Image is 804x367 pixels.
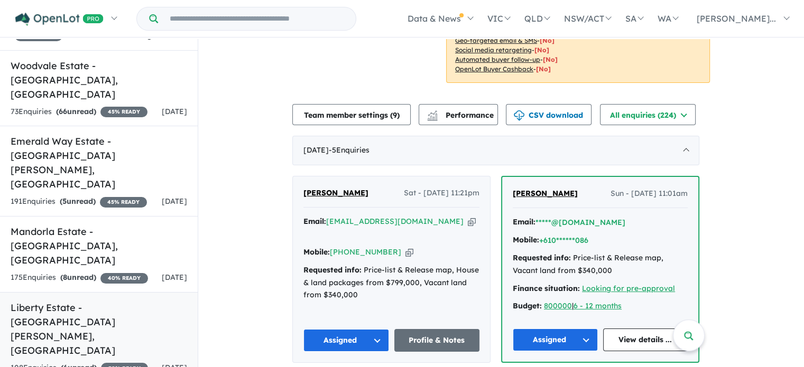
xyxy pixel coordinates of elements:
[330,247,401,257] a: [PHONE_NUMBER]
[404,187,479,200] span: Sat - [DATE] 11:21pm
[303,187,368,200] a: [PERSON_NAME]
[63,272,67,282] span: 8
[419,104,498,125] button: Performance
[513,217,535,227] strong: Email:
[513,284,580,293] strong: Finance situation:
[513,301,542,310] strong: Budget:
[574,301,622,310] a: 6 - 12 months
[394,329,480,352] a: Profile & Notes
[506,104,592,125] button: CSV download
[544,301,572,310] a: 800000
[326,217,464,226] a: [EMAIL_ADDRESS][DOMAIN_NAME]
[292,136,699,165] div: [DATE]
[292,104,411,125] button: Team member settings (9)
[540,36,555,44] span: [No]
[534,46,549,54] span: [No]
[303,217,326,226] strong: Email:
[11,300,187,357] h5: Liberty Estate - [GEOGRAPHIC_DATA][PERSON_NAME] , [GEOGRAPHIC_DATA]
[513,187,578,200] a: [PERSON_NAME]
[455,55,540,63] u: Automated buyer follow-up
[455,46,532,54] u: Social media retargeting
[513,189,578,198] span: [PERSON_NAME]
[303,247,330,257] strong: Mobile:
[100,273,148,284] span: 40 % READY
[611,187,688,200] span: Sun - [DATE] 11:01am
[62,196,67,206] span: 5
[162,107,187,116] span: [DATE]
[513,328,598,351] button: Assigned
[329,145,369,155] span: - 5 Enquir ies
[11,106,147,118] div: 73 Enquir ies
[513,235,539,244] strong: Mobile:
[468,216,476,227] button: Copy
[100,107,147,117] span: 45 % READY
[303,188,368,197] span: [PERSON_NAME]
[162,196,187,206] span: [DATE]
[303,264,479,302] div: Price-list & Release map, House & land packages from $799,000, Vacant land from $340,000
[59,107,67,116] span: 66
[405,247,413,258] button: Copy
[11,195,147,208] div: 191 Enquir ies
[514,110,524,121] img: download icon
[600,104,696,125] button: All enquiries (224)
[536,65,551,73] span: [No]
[162,272,187,282] span: [DATE]
[11,271,148,284] div: 175 Enquir ies
[142,18,173,40] span: 14 hours ago
[429,110,494,120] span: Performance
[60,272,96,282] strong: ( unread)
[582,284,675,293] a: Looking for pre-approval
[603,328,688,351] a: View details ...
[455,65,533,73] u: OpenLot Buyer Cashback
[11,224,187,267] h5: Mandorla Estate - [GEOGRAPHIC_DATA] , [GEOGRAPHIC_DATA]
[513,300,688,313] div: |
[60,196,96,206] strong: ( unread)
[15,13,104,26] img: Openlot PRO Logo White
[11,59,187,101] h5: Woodvale Estate - [GEOGRAPHIC_DATA] , [GEOGRAPHIC_DATA]
[160,7,354,30] input: Try estate name, suburb, builder or developer
[455,36,537,44] u: Geo-targeted email & SMS
[543,55,558,63] span: [No]
[393,110,397,120] span: 9
[427,114,438,120] img: bar-chart.svg
[513,253,571,262] strong: Requested info:
[11,134,187,191] h5: Emerald Way Estate - [GEOGRAPHIC_DATA][PERSON_NAME] , [GEOGRAPHIC_DATA]
[100,197,147,208] span: 45 % READY
[56,107,96,116] strong: ( unread)
[697,13,776,24] span: [PERSON_NAME]...
[513,252,688,277] div: Price-list & Release map, Vacant land from $340,000
[303,329,389,352] button: Assigned
[303,265,362,275] strong: Requested info:
[428,110,437,116] img: line-chart.svg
